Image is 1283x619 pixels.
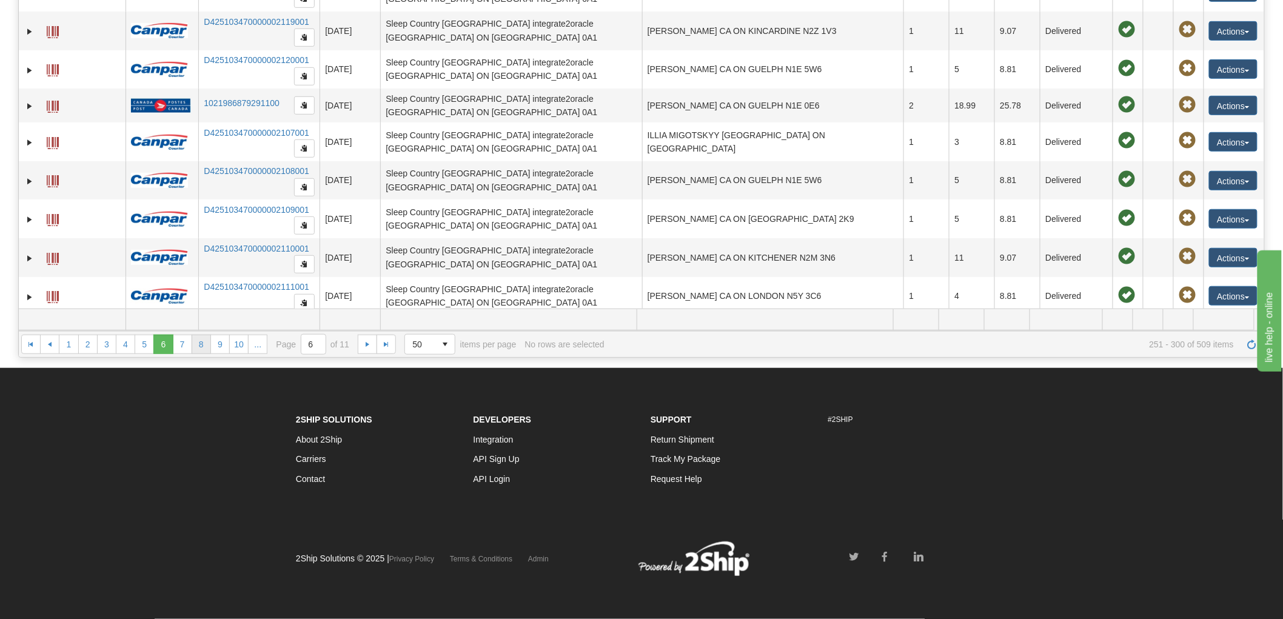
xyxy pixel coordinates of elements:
[294,216,315,235] button: Copy to clipboard
[204,128,309,138] a: D425103470000002107001
[131,289,188,304] img: 14 - Canpar
[1118,171,1135,188] span: On time
[903,12,949,50] td: 1
[320,89,380,122] td: [DATE]
[204,205,309,215] a: D425103470000002109001
[1179,287,1196,304] span: Pickup Not Assigned
[651,454,720,464] a: Track My Package
[131,212,188,227] img: 14 - Canpar
[651,415,692,424] strong: Support
[296,554,434,563] span: 2Ship Solutions © 2025 |
[24,25,36,38] a: Expand
[994,89,1040,122] td: 25.78
[294,178,315,196] button: Copy to clipboard
[173,335,192,354] a: 7
[320,277,380,316] td: [DATE]
[358,335,377,354] a: Go to the next page
[642,238,904,277] td: [PERSON_NAME] CA ON KITCHENER N2M 3N6
[1255,247,1282,371] iframe: chat widget
[97,335,116,354] a: 3
[474,454,520,464] a: API Sign Up
[642,50,904,89] td: [PERSON_NAME] CA ON GUELPH N1E 5W6
[24,175,36,187] a: Expand
[294,139,315,158] button: Copy to clipboard
[642,122,904,161] td: ILLIA MIGOTSKYY [GEOGRAPHIC_DATA] ON [GEOGRAPHIC_DATA]
[47,132,59,151] a: Label
[192,335,211,354] a: 8
[24,100,36,112] a: Expand
[1040,122,1113,161] td: Delivered
[380,12,642,50] td: Sleep Country [GEOGRAPHIC_DATA] integrate2oracle [GEOGRAPHIC_DATA] ON [GEOGRAPHIC_DATA] 0A1
[294,96,315,115] button: Copy to clipboard
[651,435,714,444] a: Return Shipment
[204,244,309,253] a: D425103470000002110001
[131,173,188,188] img: 14 - Canpar
[204,55,309,65] a: D425103470000002120001
[296,454,326,464] a: Carriers
[210,335,230,354] a: 9
[994,122,1040,161] td: 8.81
[1242,335,1262,354] a: Refresh
[320,238,380,277] td: [DATE]
[903,50,949,89] td: 1
[135,335,154,354] a: 5
[294,67,315,85] button: Copy to clipboard
[320,122,380,161] td: [DATE]
[642,161,904,200] td: [PERSON_NAME] CA ON GUELPH N1E 5W6
[474,415,532,424] strong: Developers
[320,199,380,238] td: [DATE]
[229,335,249,354] a: 10
[994,199,1040,238] td: 8.81
[994,12,1040,50] td: 9.07
[1209,286,1258,306] button: Actions
[949,161,994,200] td: 5
[949,50,994,89] td: 5
[131,250,188,265] img: 14 - Canpar
[642,277,904,316] td: [PERSON_NAME] CA ON LONDON N5Y 3C6
[1118,287,1135,304] span: On time
[40,335,59,354] a: Go to the previous page
[47,170,59,189] a: Label
[24,252,36,264] a: Expand
[301,335,326,354] input: Page 6
[524,340,605,349] div: No rows are selected
[294,255,315,273] button: Copy to clipboard
[1118,248,1135,265] span: On time
[1179,171,1196,188] span: Pickup Not Assigned
[47,209,59,228] a: Label
[949,12,994,50] td: 11
[380,50,642,89] td: Sleep Country [GEOGRAPHIC_DATA] integrate2oracle [GEOGRAPHIC_DATA] ON [GEOGRAPHIC_DATA] 0A1
[204,98,280,108] a: 1021986879291100
[248,335,267,354] a: ...
[380,199,642,238] td: Sleep Country [GEOGRAPHIC_DATA] integrate2oracle [GEOGRAPHIC_DATA] ON [GEOGRAPHIC_DATA] 0A1
[1118,132,1135,149] span: On time
[47,95,59,115] a: Label
[1209,171,1258,190] button: Actions
[1040,277,1113,316] td: Delivered
[1179,248,1196,265] span: Pickup Not Assigned
[47,286,59,305] a: Label
[613,340,1234,349] span: 251 - 300 of 509 items
[474,474,511,484] a: API Login
[296,415,372,424] strong: 2Ship Solutions
[450,555,512,563] a: Terms & Conditions
[642,199,904,238] td: [PERSON_NAME] CA ON [GEOGRAPHIC_DATA] 2K9
[9,7,112,22] div: live help - online
[320,50,380,89] td: [DATE]
[1209,59,1258,79] button: Actions
[949,122,994,161] td: 3
[389,555,434,563] a: Privacy Policy
[131,23,188,38] img: 14 - Canpar
[1179,96,1196,113] span: Pickup Not Assigned
[1040,199,1113,238] td: Delivered
[380,161,642,200] td: Sleep Country [GEOGRAPHIC_DATA] integrate2oracle [GEOGRAPHIC_DATA] ON [GEOGRAPHIC_DATA] 0A1
[294,28,315,47] button: Copy to clipboard
[435,335,455,354] span: select
[153,335,173,354] span: Page 6
[474,435,514,444] a: Integration
[1209,21,1258,41] button: Actions
[1209,209,1258,229] button: Actions
[380,238,642,277] td: Sleep Country [GEOGRAPHIC_DATA] integrate2oracle [GEOGRAPHIC_DATA] ON [GEOGRAPHIC_DATA] 0A1
[949,199,994,238] td: 5
[1209,96,1258,115] button: Actions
